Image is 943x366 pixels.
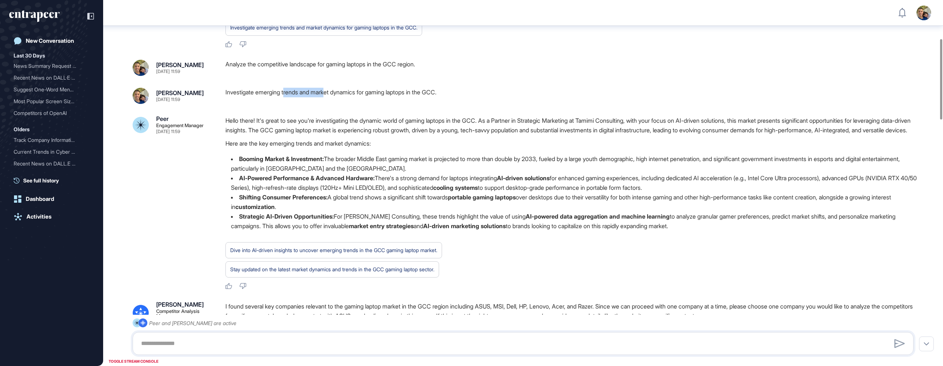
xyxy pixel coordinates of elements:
[9,209,94,224] a: Activities
[14,146,84,158] div: Current Trends in Cyber S...
[14,95,90,107] div: Most Popular Screen Sizes in 2025
[14,107,84,119] div: Competitors of OpenAI
[225,116,919,135] p: Hello there! It's great to see you're investigating the dynamic world of gaming laptops in the GC...
[14,177,94,184] a: See full history
[497,174,550,182] strong: AI-driven solutions
[225,139,919,148] p: Here are the key emerging trends and market dynamics:
[423,222,506,230] strong: AI-driven marketing solutions
[14,72,84,84] div: Recent News on DALL·E fro...
[9,192,94,206] a: Dashboard
[27,213,52,220] div: Activities
[14,170,90,181] div: Competitors of OpenAI
[239,194,327,201] strong: Shifting Consumer Preferences:
[526,213,670,220] strong: AI-powered data aggregation and machine learning
[14,125,29,134] div: Olders
[14,170,84,181] div: Competitors of OpenAI
[225,301,919,321] p: I found several key companies relevant to the gaming laptop market in the GCC region including AS...
[14,60,90,72] div: News Summary Request for Last Month
[14,158,84,170] div: Recent News on DALL.E fro...
[14,134,84,146] div: Track Company Information...
[14,60,84,72] div: News Summary Request for ...
[433,184,478,191] strong: cooling systems
[156,301,204,307] div: [PERSON_NAME]
[225,154,919,173] li: The broader Middle East gaming market is projected to more than double by 2033, fueled by a large...
[14,95,84,107] div: Most Popular Screen Sizes...
[133,60,149,76] img: 6814c6b634e6c13921c780ad.png
[349,222,414,230] strong: market entry strategies
[239,155,324,163] strong: Booming Market & Investment:
[239,213,334,220] strong: Strategic AI-Driven Opportunities:
[9,34,94,48] a: New Conversation
[23,177,59,184] span: See full history
[225,192,919,212] li: A global trend shows a significant shift towards over desktops due to their versatility for both ...
[14,51,45,60] div: Last 30 Days
[14,107,90,119] div: Competitors of OpenAI
[26,196,54,202] div: Dashboard
[225,88,919,104] div: Investigate emerging trends and market dynamics for gaming laptops in the GCC.
[230,23,417,32] div: Investigate emerging trends and market dynamics for gaming laptops in the GCC.
[156,62,204,68] div: [PERSON_NAME]
[149,318,236,328] div: Peer and [PERSON_NAME] are active
[14,134,90,146] div: Track Company Information for Gartner
[916,6,931,20] img: user-avatar
[14,146,90,158] div: Current Trends in Cyber Security Analysis
[230,265,434,274] div: Stay updated on the latest market dynamics and trends in the GCC gaming laptop sector.
[239,174,375,182] strong: AI-Powered Performance & Advanced Hardware:
[107,357,160,366] div: TOGGLE STREAM CONSOLE
[133,88,149,104] img: 6814c6b634e6c13921c780ad.png
[156,123,204,128] div: Engagement Manager
[14,84,90,95] div: Suggest One-Word Menu Names for Execu-Flow Page
[156,90,204,96] div: [PERSON_NAME]
[235,203,275,210] strong: customization
[448,194,516,201] strong: portable gaming laptops
[225,60,919,76] div: Analyze the competitive landscape for gaming laptops in the GCC region.
[14,158,90,170] div: Recent News on DALL.E from the Past Two Months
[156,309,214,318] div: Competitor Analysis Manager
[156,69,180,74] div: [DATE] 11:59
[225,173,919,192] li: There's a strong demand for laptops integrating for enhanced gaming experiences, including dedica...
[156,97,180,102] div: [DATE] 11:59
[230,245,437,255] div: Dive into AI-driven insights to uncover emerging trends in the GCC gaming laptop market.
[9,10,60,22] div: entrapeer-logo
[225,212,919,231] li: For [PERSON_NAME] Consulting, these trends highlight the value of using to analyze granular gamer...
[14,72,90,84] div: Recent News on DALL·E from the Past Two Months
[26,38,74,44] div: New Conversation
[156,129,180,134] div: [DATE] 11:59
[14,84,84,95] div: Suggest One-Word Menu Nam...
[156,116,169,122] div: Peer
